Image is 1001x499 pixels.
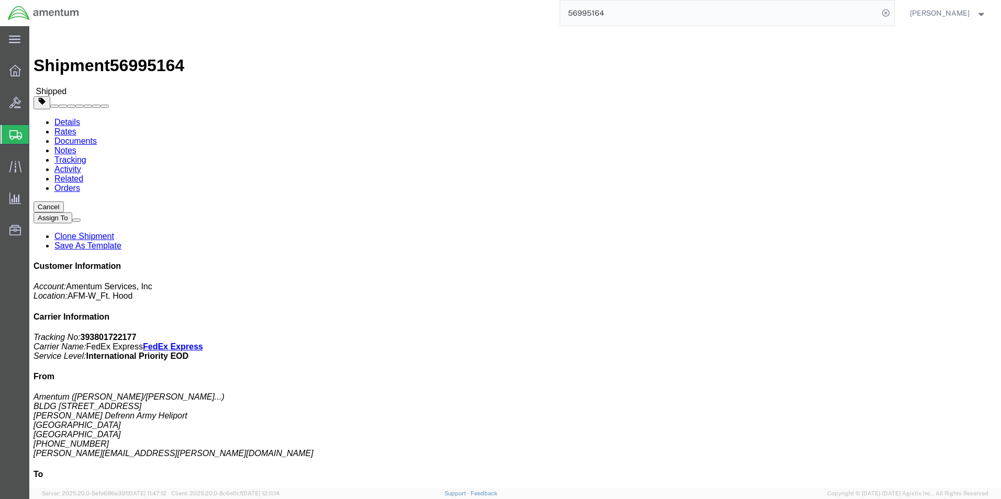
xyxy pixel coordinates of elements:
iframe: FS Legacy Container [29,26,1001,488]
span: [DATE] 11:47:12 [127,490,166,496]
span: Copyright © [DATE]-[DATE] Agistix Inc., All Rights Reserved [827,489,988,498]
span: Server: 2025.20.0-5efa686e39f [42,490,166,496]
span: [DATE] 12:11:14 [242,490,280,496]
input: Search for shipment number, reference number [560,1,878,26]
span: Regina Escobar [910,7,970,19]
button: [PERSON_NAME] [909,7,987,19]
img: logo [7,5,80,21]
span: Client: 2025.20.0-8c6e0cf [171,490,280,496]
a: Feedback [471,490,497,496]
a: Support [444,490,471,496]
